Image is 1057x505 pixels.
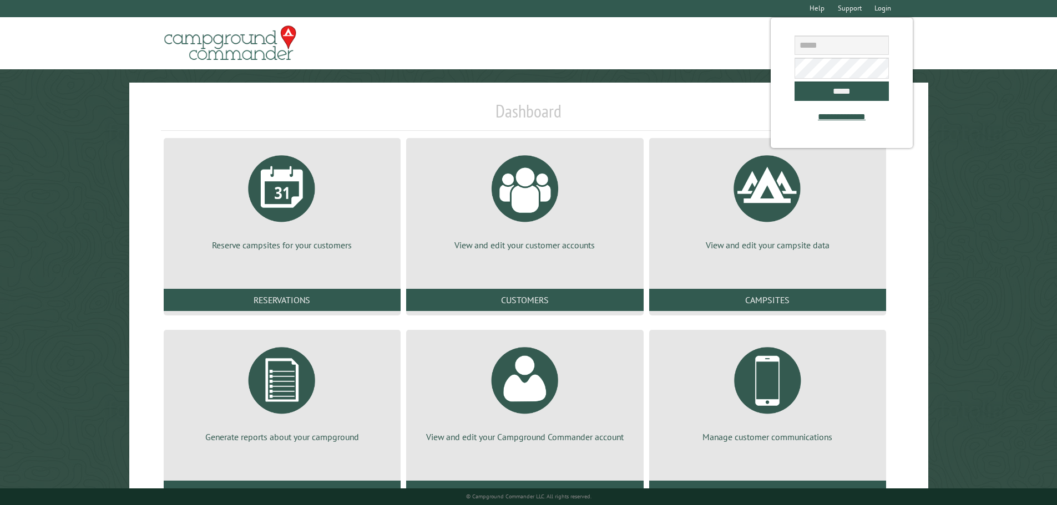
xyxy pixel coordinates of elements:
[649,481,886,503] a: Communications
[161,22,300,65] img: Campground Commander
[419,239,630,251] p: View and edit your customer accounts
[649,289,886,311] a: Campsites
[177,239,387,251] p: Reserve campsites for your customers
[662,431,873,443] p: Manage customer communications
[466,493,591,500] small: © Campground Commander LLC. All rights reserved.
[406,289,643,311] a: Customers
[406,481,643,503] a: Account
[177,339,387,443] a: Generate reports about your campground
[662,147,873,251] a: View and edit your campsite data
[662,339,873,443] a: Manage customer communications
[177,431,387,443] p: Generate reports about your campground
[419,147,630,251] a: View and edit your customer accounts
[161,100,897,131] h1: Dashboard
[164,481,401,503] a: Reports
[177,147,387,251] a: Reserve campsites for your customers
[419,431,630,443] p: View and edit your Campground Commander account
[419,339,630,443] a: View and edit your Campground Commander account
[662,239,873,251] p: View and edit your campsite data
[164,289,401,311] a: Reservations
